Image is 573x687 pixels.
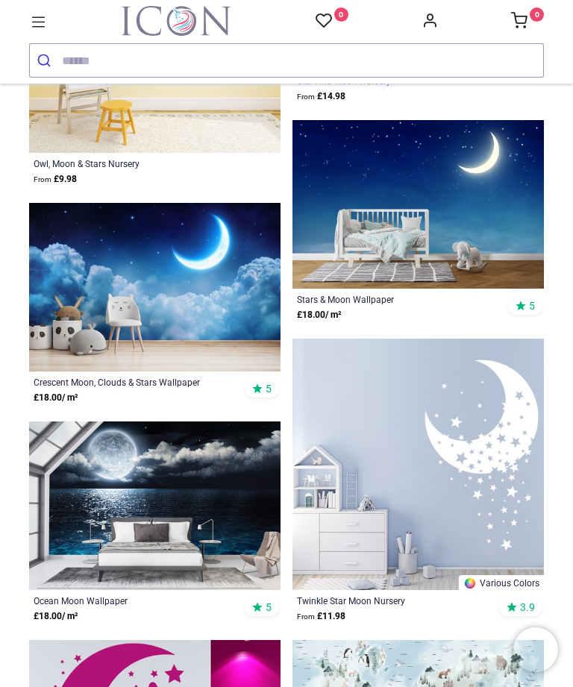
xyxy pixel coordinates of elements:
a: Account Info [422,16,438,28]
sup: 0 [530,7,544,22]
strong: £ 18.00 / m² [34,609,78,624]
span: From [297,612,315,621]
strong: £ 14.98 [297,90,345,104]
strong: £ 9.98 [34,172,77,186]
img: Crescent Moon, Clouds & Stars Wall Mural Wallpaper [29,203,281,371]
button: Submit [30,44,62,77]
a: Twinkle Star Moon Nursery [297,595,491,606]
strong: £ 18.00 / m² [297,308,341,322]
img: Color Wheel [463,577,477,590]
span: 5 [266,382,272,395]
a: Stars & Moon Wallpaper [297,293,491,305]
a: 0 [511,16,544,28]
span: 5 [266,600,272,614]
strong: £ 18.00 / m² [34,391,78,405]
img: Icon Wall Stickers [122,6,231,36]
img: Twinkle Star Moon Nursery Wall Sticker [292,339,544,590]
sup: 0 [334,7,348,22]
a: Crescent Moon, Clouds & Stars Wallpaper [34,376,228,388]
span: From [297,92,315,101]
a: Logo of Icon Wall Stickers [122,6,231,36]
a: Owl, Moon & Stars Nursery [34,157,228,169]
iframe: Brevo live chat [513,627,558,672]
a: 0 [316,12,348,31]
img: Ocean Moon Wall Mural Wallpaper [29,421,281,590]
strong: £ 11.98 [297,609,345,624]
a: Various Colors [459,575,544,590]
span: From [34,175,51,183]
span: 3.9 [520,600,535,614]
a: Ocean Moon Wallpaper [34,595,228,606]
span: 5 [529,299,535,313]
img: Stars & Moon Wall Mural Wallpaper [292,120,544,289]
